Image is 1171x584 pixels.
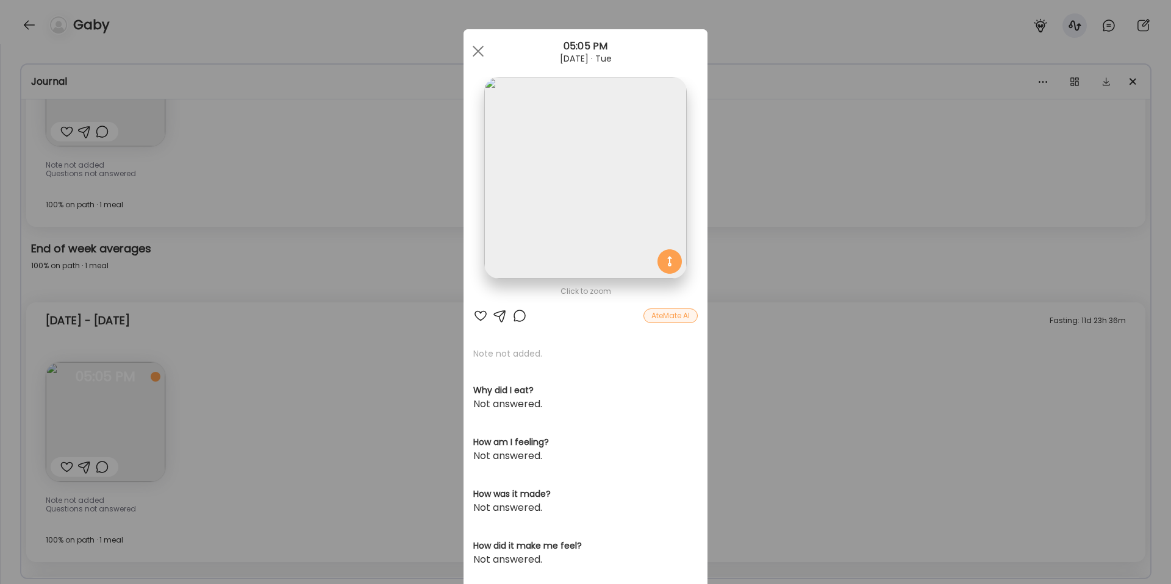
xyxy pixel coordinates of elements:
h3: How did it make me feel? [473,539,698,552]
div: Not answered. [473,397,698,411]
p: Note not added. [473,347,698,360]
h3: How was it made? [473,488,698,500]
div: AteMate AI [643,308,698,323]
h3: Why did I eat? [473,384,698,397]
div: Click to zoom [473,284,698,299]
img: images%2F9pYE9H6cTmgx1EiUGCSt2BwjUV83%2FC1RUksI9B3TVd5LhffSo%2FroGjKYkN8GByOaB0Xccu_1080 [484,77,686,279]
div: Not answered. [473,449,698,463]
div: 05:05 PM [464,39,707,54]
h3: How am I feeling? [473,436,698,449]
div: Not answered. [473,552,698,567]
div: Not answered. [473,500,698,515]
div: [DATE] · Tue [464,54,707,63]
